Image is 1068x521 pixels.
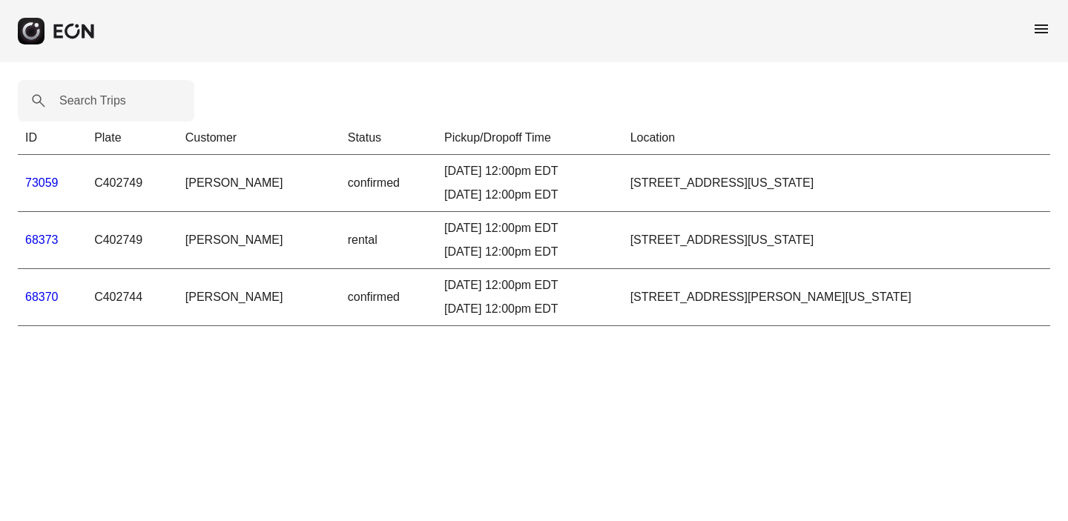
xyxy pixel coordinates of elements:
[87,155,178,212] td: C402749
[87,212,178,269] td: C402749
[340,155,437,212] td: confirmed
[444,300,616,318] div: [DATE] 12:00pm EDT
[444,243,616,261] div: [DATE] 12:00pm EDT
[25,233,59,246] a: 68373
[1032,20,1050,38] span: menu
[178,212,340,269] td: [PERSON_NAME]
[444,219,616,237] div: [DATE] 12:00pm EDT
[178,155,340,212] td: [PERSON_NAME]
[178,269,340,326] td: [PERSON_NAME]
[444,186,616,204] div: [DATE] 12:00pm EDT
[340,269,437,326] td: confirmed
[623,155,1050,212] td: [STREET_ADDRESS][US_STATE]
[444,162,616,180] div: [DATE] 12:00pm EDT
[25,291,59,303] a: 68370
[623,269,1050,326] td: [STREET_ADDRESS][PERSON_NAME][US_STATE]
[178,122,340,155] th: Customer
[59,92,126,110] label: Search Trips
[87,269,178,326] td: C402744
[18,122,87,155] th: ID
[25,176,59,189] a: 73059
[340,122,437,155] th: Status
[87,122,178,155] th: Plate
[623,122,1050,155] th: Location
[623,212,1050,269] td: [STREET_ADDRESS][US_STATE]
[340,212,437,269] td: rental
[437,122,623,155] th: Pickup/Dropoff Time
[444,276,616,294] div: [DATE] 12:00pm EDT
